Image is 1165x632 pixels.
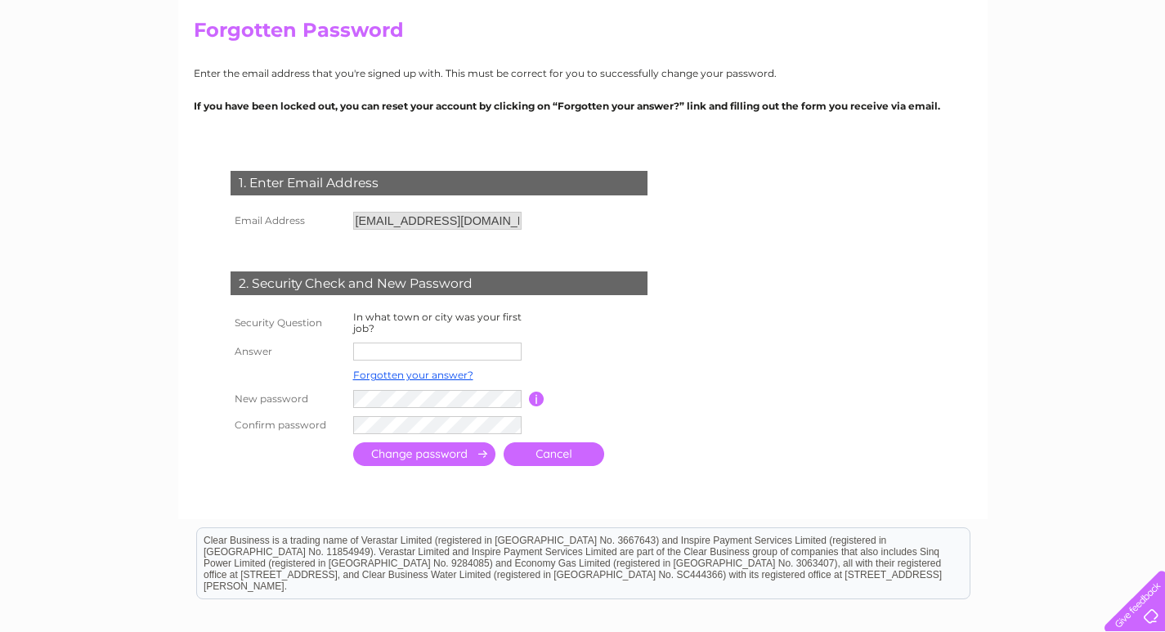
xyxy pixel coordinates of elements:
[504,442,604,466] a: Cancel
[857,8,970,29] a: 0333 014 3131
[936,69,967,82] a: Water
[231,271,647,296] div: 2. Security Check and New Password
[226,307,349,338] th: Security Question
[194,98,972,114] p: If you have been locked out, you can reset your account by clicking on “Forgotten your answer?” l...
[41,43,124,92] img: logo.png
[197,9,970,79] div: Clear Business is a trading name of Verastar Limited (registered in [GEOGRAPHIC_DATA] No. 3667643...
[353,369,473,381] a: Forgotten your answer?
[194,19,972,50] h2: Forgotten Password
[194,65,972,81] p: Enter the email address that you're signed up with. This must be correct for you to successfully ...
[226,208,349,234] th: Email Address
[353,442,495,466] input: Submit
[226,386,349,412] th: New password
[231,171,647,195] div: 1. Enter Email Address
[977,69,1013,82] a: Energy
[1023,69,1072,82] a: Telecoms
[1115,69,1155,82] a: Contact
[226,412,349,438] th: Confirm password
[353,311,522,334] label: In what town or city was your first job?
[226,338,349,365] th: Answer
[529,392,544,406] input: Information
[1082,69,1105,82] a: Blog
